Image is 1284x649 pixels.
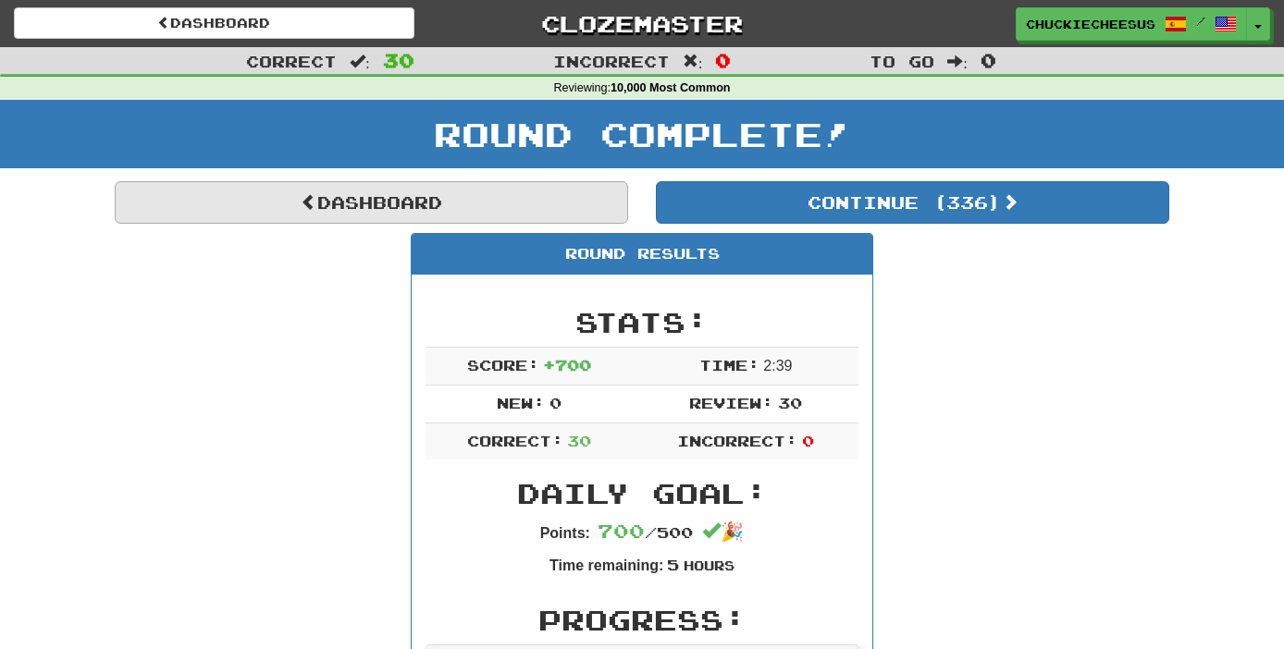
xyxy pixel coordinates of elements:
[981,49,996,71] span: 0
[689,394,773,411] span: Review:
[667,556,679,573] span: 5
[540,525,590,541] strong: Points:
[350,54,370,69] span: :
[763,358,792,373] span: 2 : 39
[598,520,645,542] span: 700
[549,394,562,411] span: 0
[467,432,563,449] span: Correct:
[870,52,934,70] span: To go
[426,605,858,635] h2: Progress:
[567,432,591,449] span: 30
[246,52,337,70] span: Correct
[715,49,731,71] span: 0
[598,523,693,541] span: / 500
[467,356,539,373] span: Score:
[683,54,703,69] span: :
[1026,16,1155,32] span: chuckiecheesus
[699,356,759,373] span: Time:
[6,116,1278,153] h1: Round Complete!
[115,181,628,224] a: Dashboard
[1196,15,1205,28] span: /
[684,557,735,573] small: Hours
[412,234,872,275] div: Round Results
[611,81,730,94] strong: 10,000 Most Common
[677,432,797,449] span: Incorrect:
[553,52,670,70] span: Incorrect
[947,54,968,69] span: :
[1016,7,1247,41] a: chuckiecheesus /
[802,432,814,449] span: 0
[383,49,414,71] span: 30
[426,307,858,337] h2: Stats:
[543,356,591,373] span: + 700
[442,7,843,40] a: Clozemaster
[426,478,858,508] h2: Daily Goal:
[14,7,414,39] a: Dashboard
[778,394,802,411] span: 30
[549,557,663,573] strong: Time remaining:
[497,394,545,411] span: New:
[656,181,1169,224] button: Continue (336)
[702,521,744,542] span: 🎉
